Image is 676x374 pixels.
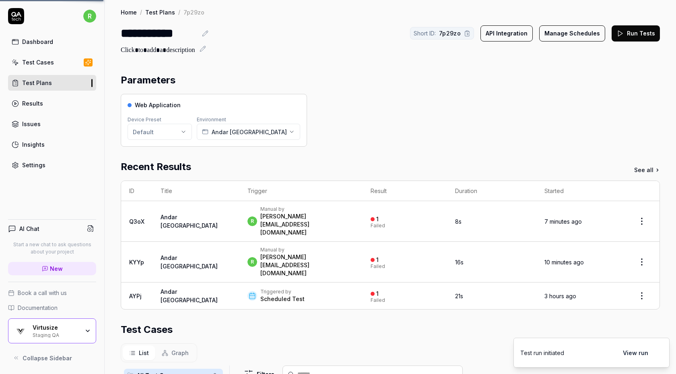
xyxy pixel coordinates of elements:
div: / [178,8,180,16]
th: ID [121,181,153,201]
a: Issues [8,116,96,132]
div: Manual by [260,247,354,253]
a: Dashboard [8,34,96,50]
a: Andar [GEOGRAPHIC_DATA] [161,214,218,229]
a: KYYp [129,259,144,266]
span: 7p29zo [439,29,461,37]
div: 1 [376,216,379,223]
button: Andar [GEOGRAPHIC_DATA] [197,124,300,140]
button: Default [128,124,192,140]
button: View run [618,345,653,361]
span: New [50,264,63,273]
div: Test run initiated [520,349,564,357]
a: Documentation [8,303,96,312]
span: r [247,257,257,267]
button: Graph [155,345,195,360]
a: Results [8,96,96,111]
th: Duration [447,181,536,201]
div: Manual by [260,206,354,212]
img: Virtusize Logo [13,324,28,338]
th: Title [153,181,239,201]
div: Virtusize [33,324,79,331]
button: Virtusize LogoVirtusizeStaging QA [8,318,96,343]
h2: Recent Results [121,160,191,174]
div: 7p29zo [183,8,204,16]
h2: Parameters [121,73,175,87]
div: Test Plans [22,79,52,87]
button: Run Tests [612,25,660,42]
h2: Test Cases [121,322,173,337]
span: Documentation [18,303,58,312]
button: Manage Schedules [539,25,605,42]
a: Home [121,8,137,16]
span: Graph [171,349,189,357]
div: [PERSON_NAME][EMAIL_ADDRESS][DOMAIN_NAME] [260,212,354,237]
time: 16s [455,259,464,266]
div: Settings [22,161,45,169]
div: Insights [22,140,45,149]
div: Test Cases [22,58,54,66]
button: API Integration [480,25,533,42]
div: Dashboard [22,37,53,46]
div: [PERSON_NAME][EMAIL_ADDRESS][DOMAIN_NAME] [260,253,354,277]
a: Book a call with us [8,289,96,297]
div: Failed [371,264,385,269]
h4: AI Chat [19,224,39,233]
button: List [123,345,155,360]
time: 7 minutes ago [544,218,582,225]
span: Web Application [135,101,181,109]
button: Collapse Sidebar [8,350,96,366]
button: r [83,8,96,24]
span: List [139,349,149,357]
time: 21s [455,293,463,299]
div: 1 [376,290,379,297]
div: / [140,8,142,16]
a: Settings [8,157,96,173]
div: Scheduled Test [260,295,305,303]
a: AYPj [129,293,142,299]
a: New [8,262,96,275]
span: Andar [GEOGRAPHIC_DATA] [212,128,287,136]
div: Staging QA [33,331,79,338]
time: 3 hours ago [544,293,576,299]
div: Default [133,128,154,136]
a: Test Plans [8,75,96,91]
div: Issues [22,120,41,128]
span: Short ID: [414,29,436,37]
p: Start a new chat to ask questions about your project [8,241,96,256]
th: Started [536,181,624,201]
a: Andar [GEOGRAPHIC_DATA] [161,288,218,303]
div: 1 [376,256,379,264]
a: Insights [8,137,96,152]
th: Trigger [239,181,363,201]
span: r [83,10,96,23]
div: Results [22,99,43,108]
a: See all [634,166,660,174]
div: Failed [371,298,385,303]
time: 8s [455,218,462,225]
time: 10 minutes ago [544,259,584,266]
a: Test Plans [145,8,175,16]
label: Environment [197,116,226,123]
a: Test Cases [8,54,96,70]
a: Andar [GEOGRAPHIC_DATA] [161,254,218,270]
span: r [247,216,257,226]
th: Result [363,181,447,201]
span: Book a call with us [18,289,67,297]
div: Failed [371,223,385,228]
a: Q3oX [129,218,144,225]
span: Collapse Sidebar [23,354,72,362]
label: Device Preset [128,116,161,123]
div: Triggered by [260,289,305,295]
